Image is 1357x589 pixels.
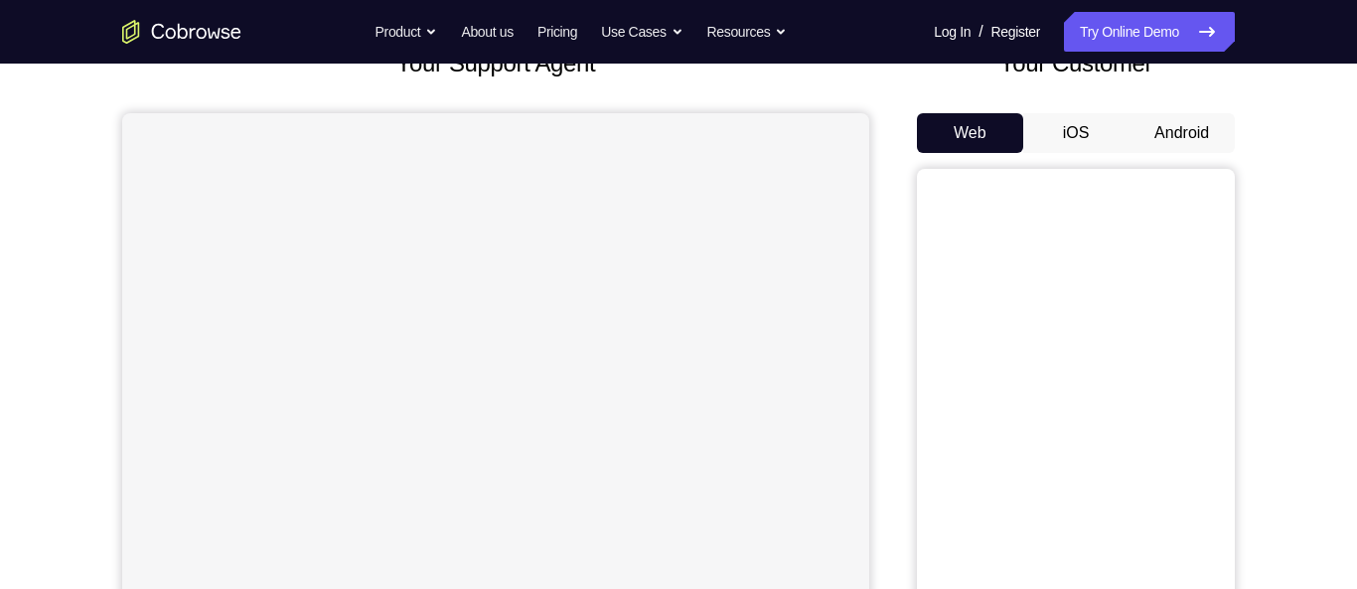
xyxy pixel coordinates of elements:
[979,20,982,44] span: /
[537,12,577,52] a: Pricing
[707,12,788,52] button: Resources
[376,12,438,52] button: Product
[122,20,241,44] a: Go to the home page
[934,12,971,52] a: Log In
[461,12,513,52] a: About us
[917,113,1023,153] button: Web
[917,46,1235,81] h2: Your Customer
[1129,113,1235,153] button: Android
[122,46,869,81] h2: Your Support Agent
[991,12,1040,52] a: Register
[1064,12,1235,52] a: Try Online Demo
[1023,113,1130,153] button: iOS
[601,12,682,52] button: Use Cases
